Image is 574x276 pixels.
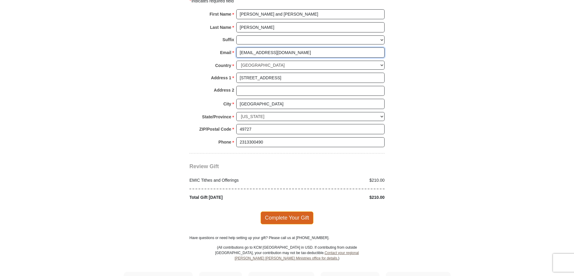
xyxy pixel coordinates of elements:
strong: Email [220,48,231,57]
strong: City [223,100,231,108]
span: Complete Your Gift [261,211,314,224]
div: EMIC Tithes and Offerings [186,177,287,183]
strong: State/Province [202,113,231,121]
span: Review Gift [189,163,219,169]
strong: Country [215,61,231,70]
p: (All contributions go to KCM [GEOGRAPHIC_DATA] in USD. If contributing from outside [GEOGRAPHIC_D... [215,245,359,272]
a: Contact your regional [PERSON_NAME] [PERSON_NAME] Ministries office for details. [234,251,359,260]
div: Total Gift [DATE] [186,194,287,201]
div: $210.00 [287,194,388,201]
strong: Phone [219,138,231,146]
div: $210.00 [287,177,388,183]
strong: ZIP/Postal Code [199,125,231,133]
strong: Address 2 [214,86,234,94]
strong: Suffix [222,35,234,44]
strong: Address 1 [211,74,231,82]
strong: Last Name [210,23,231,32]
p: Have questions or need help setting up your gift? Please call us at [PHONE_NUMBER]. [189,235,385,241]
strong: First Name [210,10,231,18]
